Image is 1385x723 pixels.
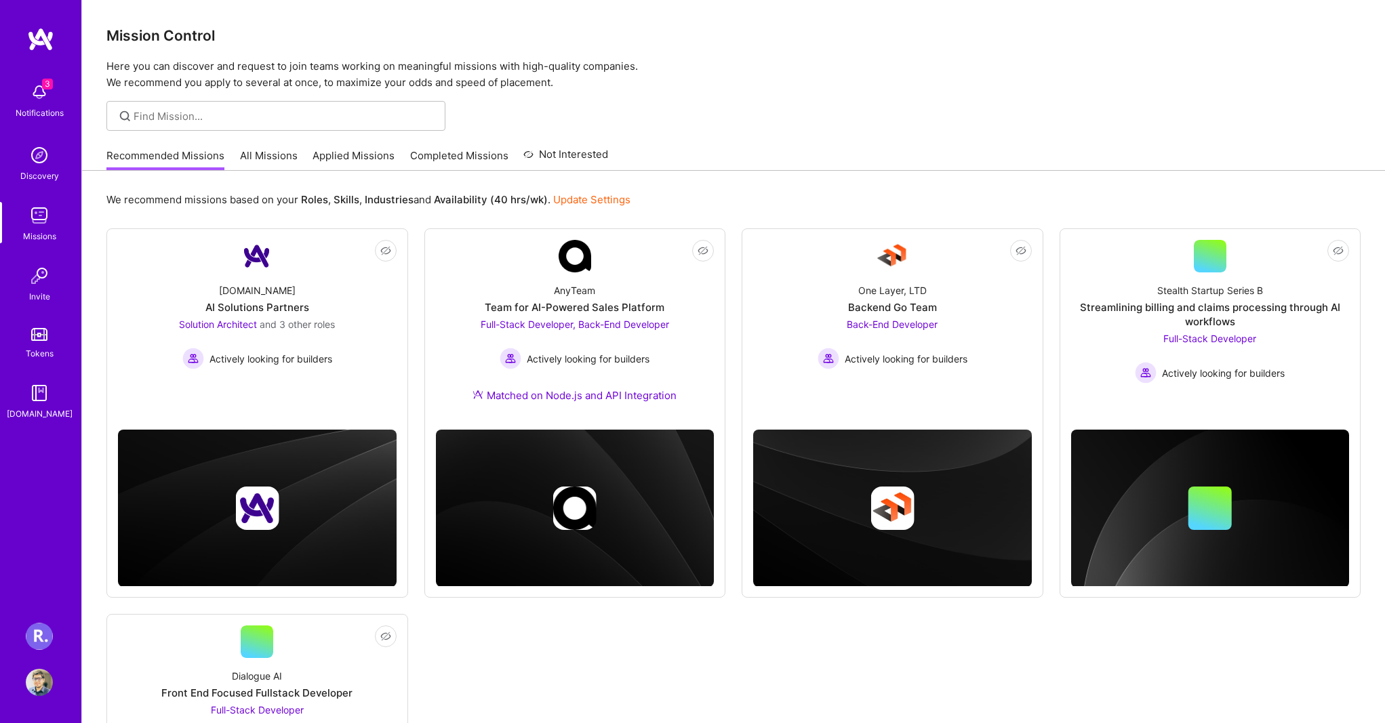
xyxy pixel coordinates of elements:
img: teamwork [26,202,53,229]
img: Invite [26,262,53,289]
b: Roles [301,193,328,206]
div: AI Solutions Partners [205,300,309,314]
span: Back-End Developer [847,318,938,330]
img: cover [1071,430,1350,587]
a: All Missions [240,148,298,171]
i: icon EyeClosed [380,245,391,256]
img: discovery [26,142,53,169]
a: Applied Missions [313,148,395,171]
div: One Layer, LTD [858,283,927,297]
i: icon SearchGrey [117,108,133,124]
h3: Mission Control [106,27,1361,44]
div: Matched on Node.js and API Integration [473,388,677,402]
a: Company LogoOne Layer, LTDBackend Go TeamBack-End Developer Actively looking for buildersActively... [753,240,1032,407]
div: AnyTeam [554,283,595,297]
img: Company Logo [241,240,273,272]
div: Dialogue AI [232,669,282,683]
i: icon EyeClosed [380,631,391,642]
input: Find Mission... [134,109,435,123]
b: Availability (40 hrs/wk) [434,193,548,206]
a: Update Settings [553,193,630,206]
i: icon EyeClosed [1016,245,1026,256]
img: User Avatar [26,669,53,696]
div: Front End Focused Fullstack Developer [161,686,353,700]
span: Actively looking for builders [1162,366,1285,380]
i: icon EyeClosed [1333,245,1344,256]
img: Roger Healthcare: Team for Clinical Intake Platform [26,623,53,650]
a: Completed Missions [410,148,508,171]
img: Company logo [235,487,279,530]
div: Missions [23,229,56,243]
p: Here you can discover and request to join teams working on meaningful missions with high-quality ... [106,58,1361,91]
img: cover [753,430,1032,587]
div: Notifications [16,106,64,120]
img: bell [26,79,53,106]
span: Actively looking for builders [527,352,649,366]
img: Actively looking for builders [500,348,521,369]
div: Stealth Startup Series B [1157,283,1263,297]
a: Not Interested [523,146,608,171]
img: Ateam Purple Icon [473,389,483,400]
img: logo [27,27,54,51]
img: guide book [26,379,53,407]
a: Company Logo[DOMAIN_NAME]AI Solutions PartnersSolution Architect and 3 other rolesActively lookin... [118,240,397,407]
img: Actively looking for builders [818,348,839,369]
b: Industries [365,193,414,206]
span: Actively looking for builders [209,352,332,366]
a: Roger Healthcare: Team for Clinical Intake Platform [22,623,56,650]
div: Team for AI-Powered Sales Platform [485,300,664,314]
a: Stealth Startup Series BStreamlining billing and claims processing through AI workflowsFull-Stack... [1071,240,1350,407]
div: Backend Go Team [848,300,937,314]
p: We recommend missions based on your , , and . [106,192,630,207]
span: Full-Stack Developer [1163,333,1256,344]
i: icon EyeClosed [698,245,708,256]
span: Actively looking for builders [845,352,967,366]
span: and 3 other roles [260,318,335,330]
img: Company logo [870,487,914,530]
div: Streamlining billing and claims processing through AI workflows [1071,300,1350,329]
div: [DOMAIN_NAME] [7,407,73,421]
img: Company Logo [876,240,908,272]
img: cover [118,430,397,587]
img: cover [436,430,715,587]
img: Actively looking for builders [182,348,204,369]
b: Skills [334,193,359,206]
span: Solution Architect [179,318,257,330]
img: tokens [31,328,47,341]
img: Company logo [553,487,597,530]
a: Recommended Missions [106,148,224,171]
a: Company LogoAnyTeamTeam for AI-Powered Sales PlatformFull-Stack Developer, Back-End Developer Act... [436,240,715,419]
span: Full-Stack Developer [211,704,304,716]
img: Actively looking for builders [1135,362,1157,384]
div: Discovery [20,169,59,183]
div: [DOMAIN_NAME] [219,283,296,297]
span: 3 [42,79,53,89]
span: Full-Stack Developer, Back-End Developer [481,318,669,330]
div: Tokens [26,346,54,360]
a: User Avatar [22,669,56,696]
img: Company Logo [559,240,591,272]
div: Invite [29,289,50,304]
